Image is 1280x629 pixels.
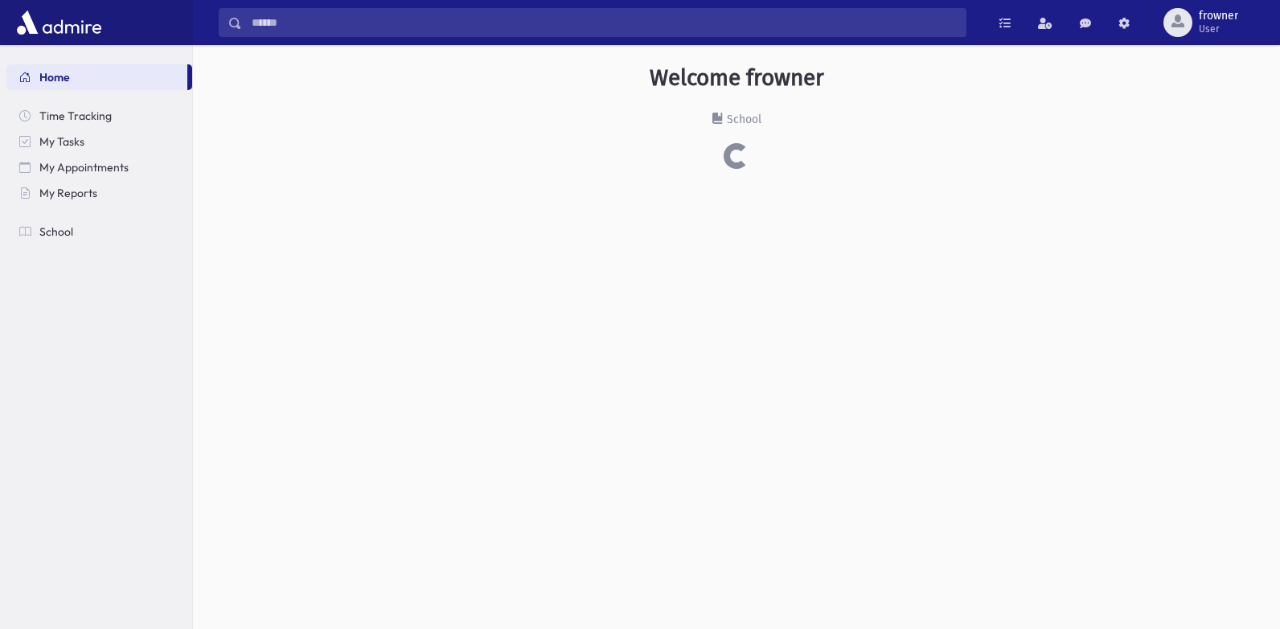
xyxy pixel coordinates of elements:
[39,134,84,149] span: My Tasks
[1199,10,1238,23] span: frowner
[724,113,761,126] div: School
[39,224,73,239] span: School
[39,186,97,200] span: My Reports
[39,70,70,84] span: Home
[39,109,112,123] span: Time Tracking
[6,180,192,206] a: My Reports
[6,64,187,90] a: Home
[242,8,966,37] input: Search
[699,98,774,143] a: School
[6,219,192,245] a: School
[1199,23,1238,35] span: User
[6,103,192,129] a: Time Tracking
[13,6,105,39] img: AdmirePro
[6,154,192,180] a: My Appointments
[6,129,192,154] a: My Tasks
[39,160,129,175] span: My Appointments
[650,64,824,92] h3: Welcome frowner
